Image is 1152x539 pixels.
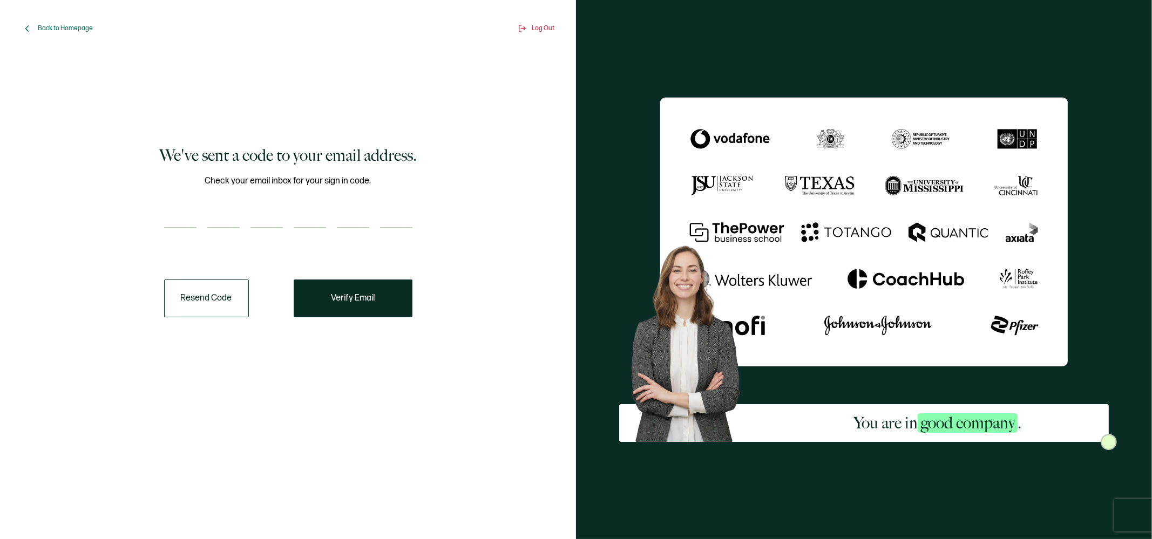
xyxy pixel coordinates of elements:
span: Back to Homepage [38,24,93,32]
h1: We've sent a code to your email address. [159,145,417,166]
img: Sertifier We've sent a code to your email address. [660,97,1068,366]
span: Verify Email [331,294,375,303]
img: Sertifier Signup - You are in <span class="strong-h">good company</span>. Hero [619,236,766,442]
span: good company [918,413,1018,433]
h2: You are in . [853,412,1021,434]
button: Verify Email [294,279,412,317]
span: Log Out [532,24,554,32]
button: Resend Code [164,279,249,317]
span: Check your email inbox for your sign in code. [205,174,371,188]
iframe: Chat Widget [972,418,1152,539]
